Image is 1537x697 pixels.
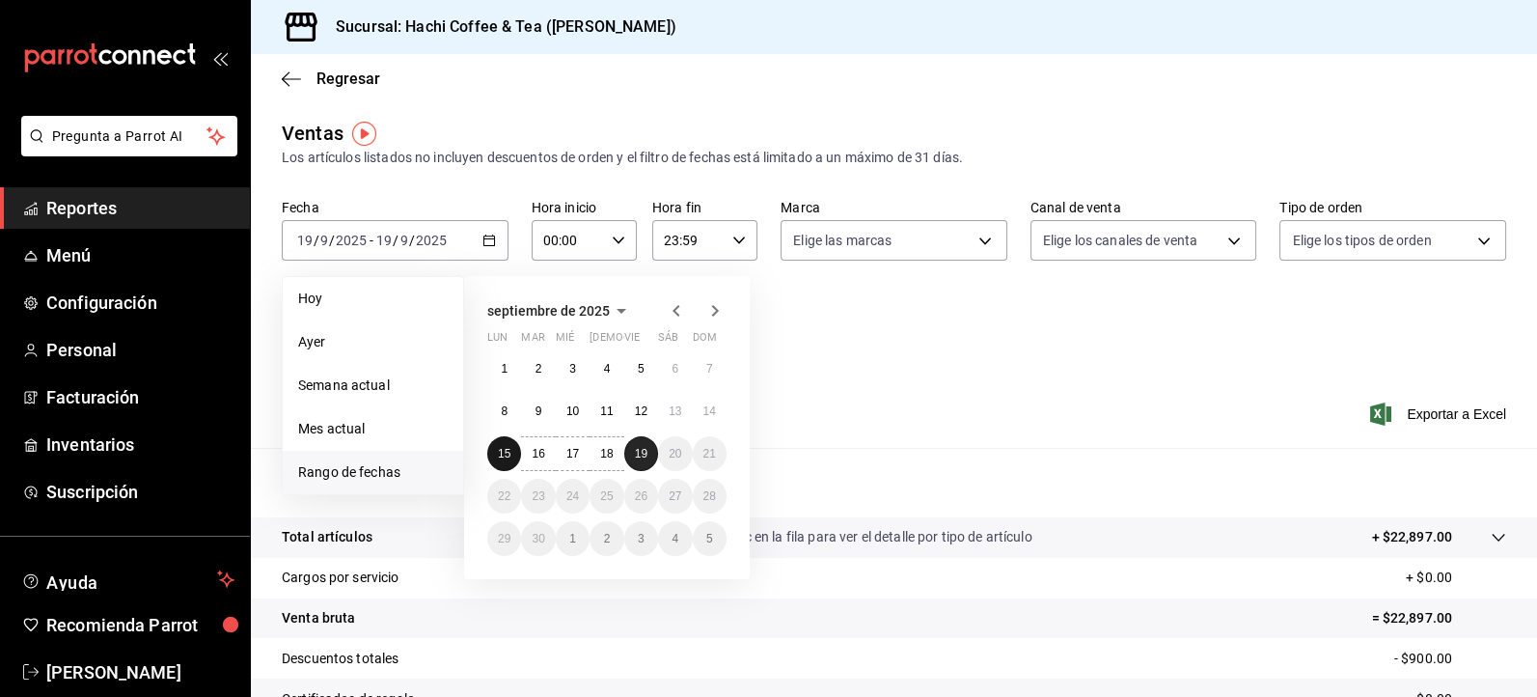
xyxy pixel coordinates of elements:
abbr: viernes [624,331,640,351]
button: septiembre de 2025 [487,299,633,322]
button: open_drawer_menu [212,50,228,66]
abbr: 28 de septiembre de 2025 [703,489,716,503]
span: Inventarios [46,432,234,458]
button: 16 de septiembre de 2025 [521,436,555,471]
span: Suscripción [46,479,234,505]
abbr: 5 de octubre de 2025 [706,532,713,545]
button: 18 de septiembre de 2025 [590,436,623,471]
button: 24 de septiembre de 2025 [556,479,590,514]
button: 12 de septiembre de 2025 [624,394,658,429]
span: septiembre de 2025 [487,303,610,319]
label: Canal de venta [1030,201,1257,214]
button: Regresar [282,70,380,88]
button: 11 de septiembre de 2025 [590,394,623,429]
span: [PERSON_NAME] [46,659,234,685]
p: Cargos por servicio [282,568,399,588]
span: Semana actual [298,376,448,396]
span: Exportar a Excel [1374,403,1506,426]
abbr: 27 de septiembre de 2025 [669,489,681,503]
button: 21 de septiembre de 2025 [693,436,727,471]
abbr: 24 de septiembre de 2025 [566,489,579,503]
abbr: 14 de septiembre de 2025 [703,404,716,418]
span: / [393,233,398,248]
abbr: 30 de septiembre de 2025 [532,532,544,545]
abbr: martes [521,331,544,351]
span: Personal [46,337,234,363]
abbr: 12 de septiembre de 2025 [635,404,647,418]
button: 2 de septiembre de 2025 [521,351,555,386]
abbr: 2 de octubre de 2025 [604,532,611,545]
button: 1 de septiembre de 2025 [487,351,521,386]
span: Rango de fechas [298,462,448,483]
button: 28 de septiembre de 2025 [693,479,727,514]
abbr: 22 de septiembre de 2025 [498,489,510,503]
button: 1 de octubre de 2025 [556,521,590,556]
button: 9 de septiembre de 2025 [521,394,555,429]
button: 4 de septiembre de 2025 [590,351,623,386]
input: -- [375,233,393,248]
span: Facturación [46,384,234,410]
span: / [409,233,415,248]
p: - $900.00 [1394,649,1506,669]
span: Mes actual [298,419,448,439]
img: Tooltip marker [352,122,376,146]
button: 7 de septiembre de 2025 [693,351,727,386]
abbr: 26 de septiembre de 2025 [635,489,647,503]
button: 10 de septiembre de 2025 [556,394,590,429]
div: Ventas [282,119,343,148]
span: Pregunta a Parrot AI [52,126,207,147]
abbr: 13 de septiembre de 2025 [669,404,681,418]
input: ---- [415,233,448,248]
span: Elige los tipos de orden [1292,231,1431,250]
abbr: sábado [658,331,678,351]
span: Elige las marcas [793,231,892,250]
a: Pregunta a Parrot AI [14,140,237,160]
span: Configuración [46,290,234,316]
label: Marca [781,201,1007,214]
abbr: lunes [487,331,508,351]
button: 15 de septiembre de 2025 [487,436,521,471]
button: 4 de octubre de 2025 [658,521,692,556]
input: ---- [335,233,368,248]
abbr: 3 de octubre de 2025 [638,532,645,545]
p: Total artículos [282,527,372,547]
abbr: 16 de septiembre de 2025 [532,447,544,460]
button: 25 de septiembre de 2025 [590,479,623,514]
button: Pregunta a Parrot AI [21,116,237,156]
abbr: 2 de septiembre de 2025 [535,362,542,376]
button: 5 de septiembre de 2025 [624,351,658,386]
abbr: 25 de septiembre de 2025 [600,489,613,503]
abbr: 4 de septiembre de 2025 [604,362,611,376]
abbr: 1 de septiembre de 2025 [501,362,508,376]
button: 3 de septiembre de 2025 [556,351,590,386]
abbr: 19 de septiembre de 2025 [635,447,647,460]
p: Descuentos totales [282,649,398,669]
abbr: miércoles [556,331,574,351]
button: 13 de septiembre de 2025 [658,394,692,429]
label: Tipo de orden [1279,201,1506,214]
abbr: 6 de septiembre de 2025 [672,362,678,376]
p: + $22,897.00 [1371,527,1452,547]
p: + $0.00 [1406,568,1506,588]
span: / [314,233,319,248]
button: 5 de octubre de 2025 [693,521,727,556]
input: -- [399,233,409,248]
span: / [329,233,335,248]
p: Da clic en la fila para ver el detalle por tipo de artículo [712,527,1032,547]
p: Venta bruta [282,608,355,628]
abbr: 8 de septiembre de 2025 [501,404,508,418]
label: Hora fin [652,201,757,214]
div: Los artículos listados no incluyen descuentos de orden y el filtro de fechas está limitado a un m... [282,148,1506,168]
span: - [370,233,373,248]
abbr: 9 de septiembre de 2025 [535,404,542,418]
span: Ayer [298,332,448,352]
abbr: 23 de septiembre de 2025 [532,489,544,503]
button: 2 de octubre de 2025 [590,521,623,556]
abbr: 18 de septiembre de 2025 [600,447,613,460]
button: 27 de septiembre de 2025 [658,479,692,514]
abbr: 10 de septiembre de 2025 [566,404,579,418]
span: Menú [46,242,234,268]
abbr: 1 de octubre de 2025 [569,532,576,545]
abbr: 7 de septiembre de 2025 [706,362,713,376]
